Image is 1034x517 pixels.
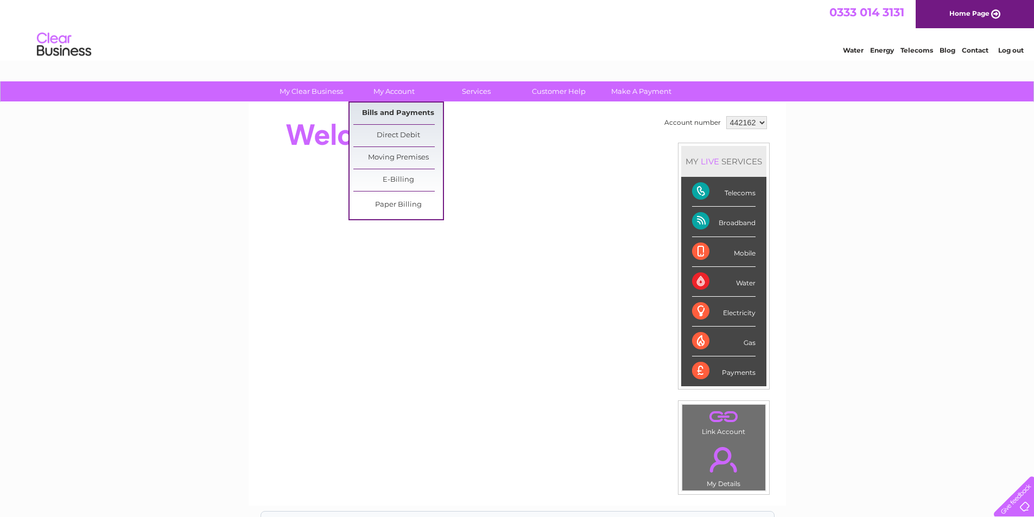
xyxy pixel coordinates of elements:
[514,81,604,101] a: Customer Help
[682,438,766,491] td: My Details
[682,404,766,438] td: Link Account
[349,81,439,101] a: My Account
[692,356,756,386] div: Payments
[998,46,1024,54] a: Log out
[692,237,756,267] div: Mobile
[685,407,763,426] a: .
[267,81,356,101] a: My Clear Business
[685,441,763,478] a: .
[692,177,756,207] div: Telecoms
[353,125,443,146] a: Direct Debit
[692,327,756,356] div: Gas
[662,113,724,132] td: Account number
[353,194,443,216] a: Paper Billing
[261,6,774,53] div: Clear Business is a trading name of Verastar Limited (registered in [GEOGRAPHIC_DATA] No. 3667643...
[940,46,955,54] a: Blog
[597,81,686,101] a: Make A Payment
[962,46,988,54] a: Contact
[353,103,443,124] a: Bills and Payments
[36,28,92,61] img: logo.png
[699,156,721,167] div: LIVE
[353,169,443,191] a: E-Billing
[432,81,521,101] a: Services
[900,46,933,54] a: Telecoms
[692,207,756,237] div: Broadband
[870,46,894,54] a: Energy
[681,146,766,177] div: MY SERVICES
[692,267,756,297] div: Water
[353,147,443,169] a: Moving Premises
[692,297,756,327] div: Electricity
[843,46,864,54] a: Water
[829,5,904,19] a: 0333 014 3131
